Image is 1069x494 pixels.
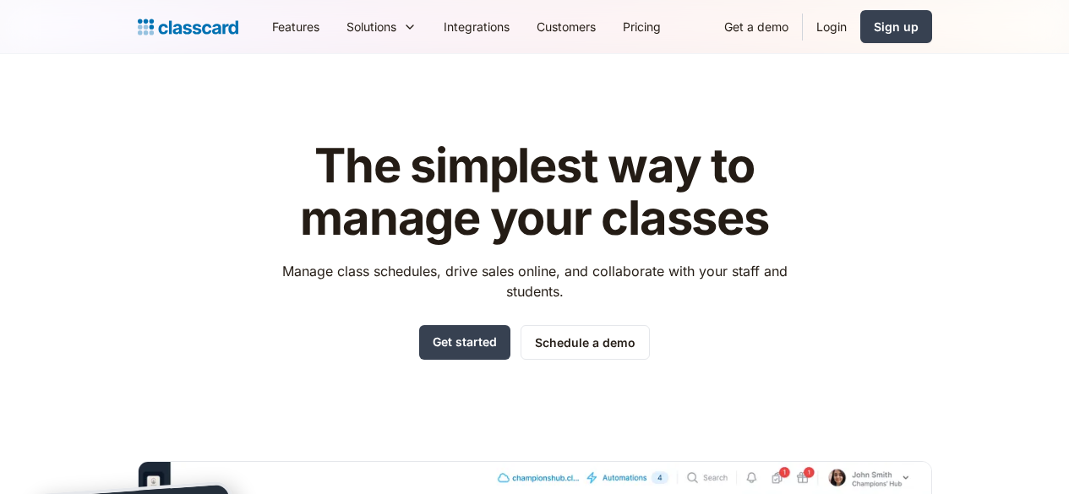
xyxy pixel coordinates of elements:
[521,325,650,360] a: Schedule a demo
[259,8,333,46] a: Features
[874,18,919,35] div: Sign up
[430,8,523,46] a: Integrations
[266,261,803,301] p: Manage class schedules, drive sales online, and collaborate with your staff and students.
[711,8,802,46] a: Get a demo
[419,325,510,360] a: Get started
[333,8,430,46] div: Solutions
[523,8,609,46] a: Customers
[803,8,860,46] a: Login
[609,8,674,46] a: Pricing
[860,10,932,43] a: Sign up
[266,140,803,244] h1: The simplest way to manage your classes
[138,15,238,39] a: home
[346,18,396,35] div: Solutions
